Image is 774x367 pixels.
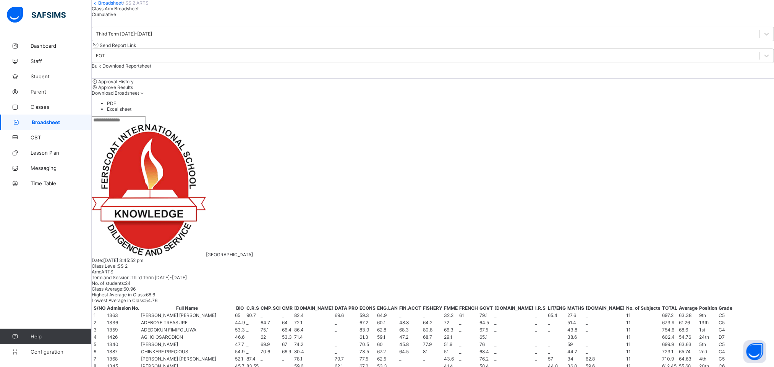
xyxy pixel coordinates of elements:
span: Download Broadsheet [92,90,139,96]
td: _ [534,327,547,333]
th: Position [699,305,717,311]
span: Parent [31,89,92,95]
td: 63.63 [678,341,698,348]
span: Term and Session: [92,275,131,280]
td: 1st [699,327,717,333]
td: 64.7 [260,319,281,326]
td: _ [246,327,259,333]
span: Classes [31,104,92,110]
td: 4 [93,334,106,340]
td: C5 [718,319,733,326]
td: 61 [459,312,478,318]
td: _ [494,356,534,362]
td: 80.4 [294,348,334,355]
td: 75.1 [260,327,281,333]
td: 1359 [107,327,140,333]
th: GOVT [479,305,493,311]
span: Student [31,73,92,79]
td: 64.9 [377,312,398,318]
td: _ [282,312,293,318]
td: 77.9 [423,341,443,348]
td: 59 [567,341,585,348]
td: _ [494,341,534,348]
div: EOT [96,53,105,59]
td: _ [585,348,625,355]
td: 78.1 [294,356,334,362]
span: 54.76 [145,297,157,303]
td: C5 [718,356,733,362]
td: 74.2 [294,341,334,348]
td: 81 [423,348,443,355]
th: CMR [282,305,293,311]
td: 47.7 [235,341,245,348]
td: 673.9 [662,319,678,326]
span: 68.6 [146,292,155,297]
th: FISHERY [423,305,443,311]
td: 79.7 [334,356,358,362]
td: D7 [718,334,733,340]
td: _ [534,356,547,362]
td: [PERSON_NAME] [PERSON_NAME] [141,312,234,318]
td: 77.5 [359,356,376,362]
td: 754.6 [662,327,678,333]
td: 61.26 [678,319,698,326]
td: 72.1 [294,319,334,326]
th: [DOMAIN_NAME] [494,305,534,311]
td: _ [423,356,443,362]
td: 65 [235,312,245,318]
td: 1387 [107,348,140,355]
td: 76 [479,341,493,348]
th: FMME [444,305,458,311]
td: 59.3 [359,312,376,318]
th: TOTAL [662,305,678,311]
span: SS 2 [118,263,128,269]
td: _ [459,334,478,340]
td: 697.2 [662,312,678,318]
td: 72 [444,319,458,326]
td: 47.2 [399,334,422,340]
img: ferscoat.png [92,124,206,256]
td: 38.6 [567,334,585,340]
td: 51.4 [567,319,585,326]
td: 66.3 [444,327,458,333]
td: 11 [626,341,661,348]
td: 48.8 [399,319,422,326]
th: FIN.ACCT [399,305,422,311]
td: _ [585,312,625,318]
td: 67.2 [377,348,398,355]
th: I.R.S [534,305,547,311]
td: 62.5 [377,356,398,362]
span: Help [31,333,91,340]
td: 32.2 [444,312,458,318]
td: 67.2 [359,319,376,326]
td: 2nd [699,348,717,355]
td: 70.5 [359,341,376,348]
td: 87.4 [246,356,259,362]
td: _ [399,356,422,362]
td: 11 [626,312,661,318]
span: Dashboard [31,43,92,49]
td: 67.5 [479,327,493,333]
td: _ [459,319,478,326]
td: 62.8 [377,327,398,333]
td: _ [334,319,358,326]
span: Lowest Average in Class: [92,297,145,303]
th: DATA PRO [334,305,358,311]
td: 66.4 [282,327,293,333]
td: 29.1 [444,334,458,340]
td: _ [547,327,566,333]
td: 64 [282,319,293,326]
td: 65.1 [479,334,493,340]
span: Time Table [31,180,92,186]
td: _ [423,312,443,318]
td: 54.76 [678,334,698,340]
span: Class Average: [92,286,123,292]
td: CHINKERE PRECIOUS [141,348,234,355]
td: 66.9 [282,348,293,355]
td: 1 [93,312,106,318]
td: 1426 [107,334,140,340]
td: _ [585,341,625,348]
td: _ [494,348,534,355]
span: 60.96 [123,286,136,292]
td: _ [547,334,566,340]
